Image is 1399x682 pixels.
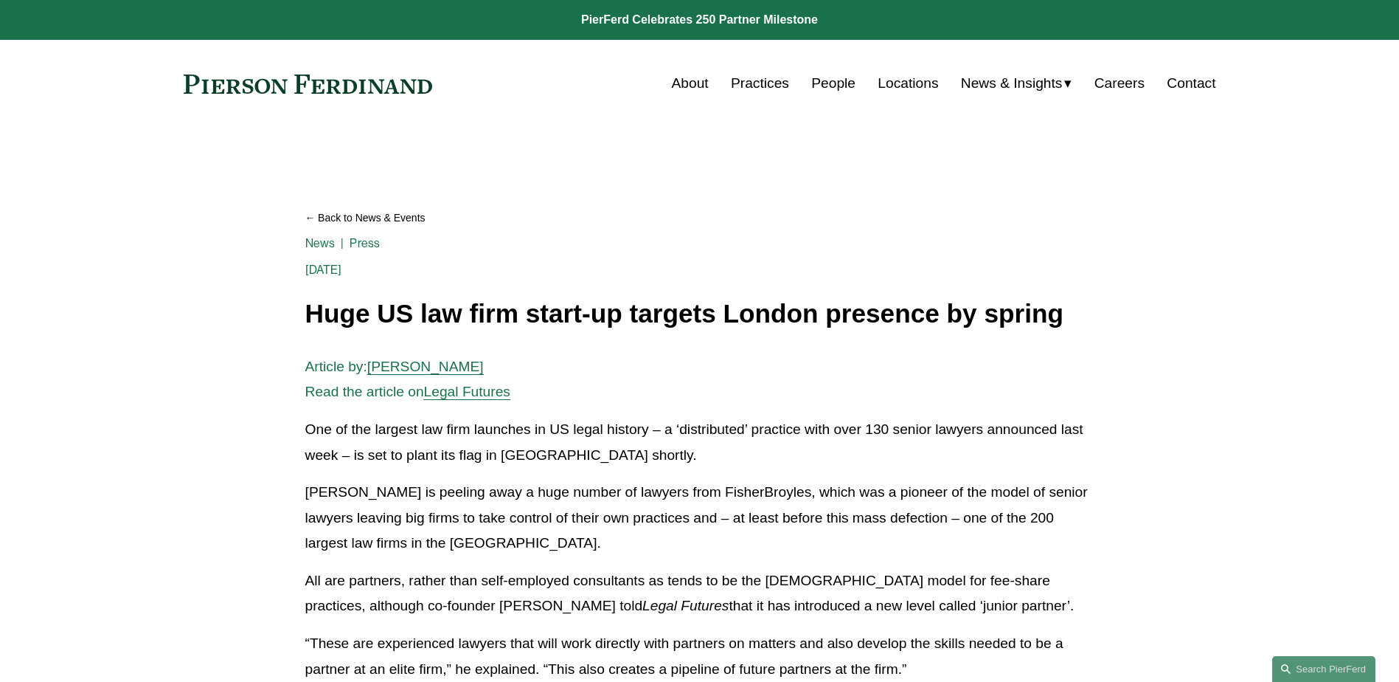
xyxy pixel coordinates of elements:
[672,69,709,97] a: About
[1272,656,1375,682] a: Search this site
[305,263,342,277] span: [DATE]
[1167,69,1215,97] a: Contact
[305,384,424,399] span: Read the article on
[305,205,1094,231] a: Back to News & Events
[878,69,938,97] a: Locations
[961,71,1063,97] span: News & Insights
[367,359,484,374] a: [PERSON_NAME]
[305,631,1094,682] p: “These are experienced lawyers that will work directly with partners on matters and also develop ...
[305,300,1094,328] h1: Huge US law firm start-up targets London presence by spring
[961,69,1072,97] a: folder dropdown
[305,236,336,250] a: News
[350,236,380,250] a: Press
[305,417,1094,468] p: One of the largest law firm launches in US legal history – a ‘distributed’ practice with over 130...
[305,568,1094,619] p: All are partners, rather than self-employed consultants as tends to be the [DEMOGRAPHIC_DATA] mod...
[731,69,789,97] a: Practices
[305,359,367,374] span: Article by:
[305,480,1094,557] p: [PERSON_NAME] is peeling away a huge number of lawyers from FisherBroyles, which was a pioneer of...
[1094,69,1145,97] a: Careers
[424,384,510,399] a: Legal Futures
[811,69,855,97] a: People
[642,598,729,613] em: Legal Futures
